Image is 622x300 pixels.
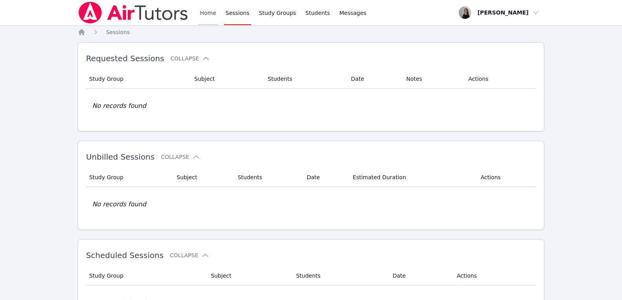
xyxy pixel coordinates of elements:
th: Notes [401,69,463,89]
span: Requested Sessions [86,54,164,63]
th: Study Group [86,168,172,187]
a: Sessions [106,28,130,36]
th: Students [263,69,346,89]
th: Students [233,168,302,187]
button: Collapse [161,153,200,161]
span: Unbilled Sessions [86,152,155,162]
button: Collapse [170,55,210,62]
th: Students [291,266,388,285]
th: Subject [190,69,263,89]
th: Date [346,69,401,89]
th: Actions [463,69,536,89]
span: Messages [339,9,367,17]
th: Date [302,168,348,187]
th: Date [388,266,452,285]
span: Scheduled Sessions [86,251,164,260]
span: Sessions [106,29,130,35]
th: Actions [476,168,536,187]
nav: Breadcrumb [78,28,544,36]
th: Actions [452,266,536,285]
th: Study Group [86,266,206,285]
td: No records found [86,89,536,123]
th: Estimated Duration [348,168,476,187]
th: Study Group [86,69,190,89]
button: Collapse [170,251,209,259]
th: Subject [206,266,291,285]
img: Air Tutors [78,2,189,24]
td: No records found [86,187,536,222]
th: Subject [172,168,233,187]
